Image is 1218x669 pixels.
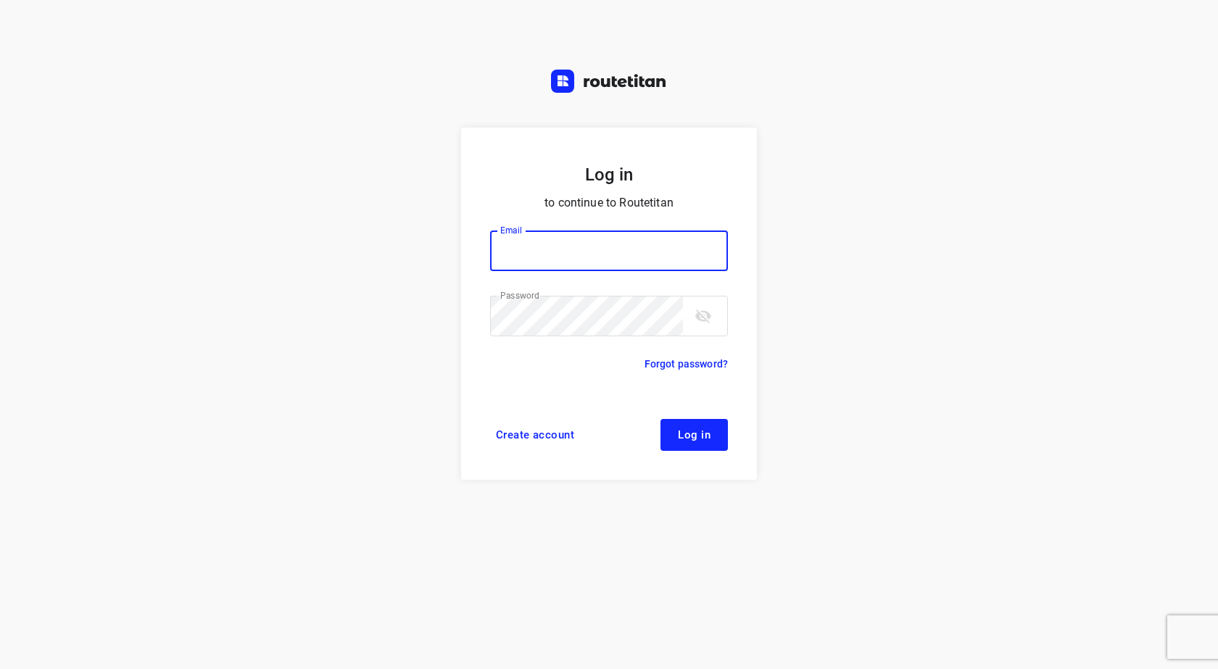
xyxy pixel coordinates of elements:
[496,429,574,441] span: Create account
[551,70,667,96] a: Routetitan
[645,355,728,373] a: Forgot password?
[678,429,710,441] span: Log in
[689,302,718,331] button: toggle password visibility
[490,419,580,451] a: Create account
[660,419,728,451] button: Log in
[490,162,728,187] h5: Log in
[551,70,667,93] img: Routetitan
[490,193,728,213] p: to continue to Routetitan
